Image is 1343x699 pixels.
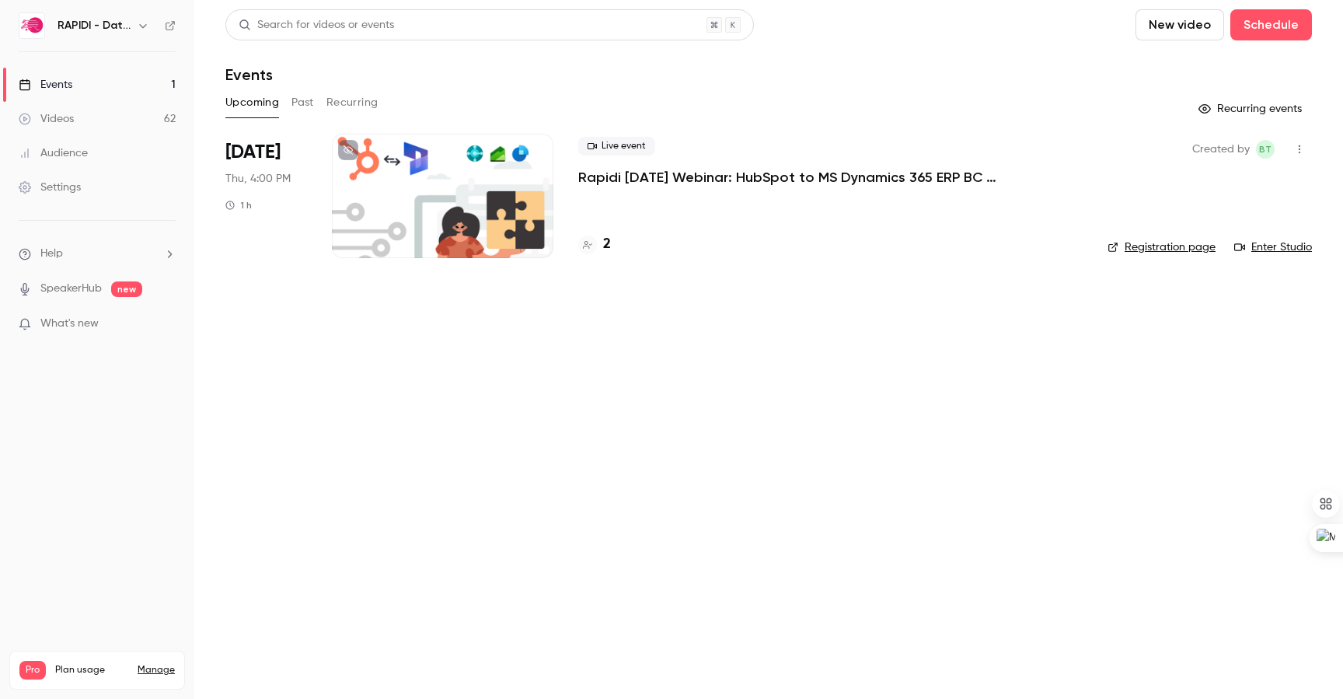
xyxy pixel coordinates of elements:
[1135,9,1224,40] button: New video
[19,77,72,93] div: Events
[111,281,142,297] span: new
[1230,9,1312,40] button: Schedule
[225,171,291,187] span: Thu, 4:00 PM
[225,140,281,165] span: [DATE]
[326,90,378,115] button: Recurring
[58,18,131,33] h6: RAPIDI - Data Integration Solutions
[578,137,655,156] span: Live event
[55,664,128,676] span: Plan usage
[40,281,102,297] a: SpeakerHub
[225,134,307,258] div: Sep 18 Thu, 4:00 PM (Europe/Berlin)
[19,246,176,262] li: help-dropdown-opener
[1259,140,1271,159] span: BT
[1256,140,1275,159] span: Beate Thomsen
[1234,239,1312,255] a: Enter Studio
[19,180,81,195] div: Settings
[40,246,63,262] span: Help
[1191,96,1312,121] button: Recurring events
[239,17,394,33] div: Search for videos or events
[19,13,44,38] img: RAPIDI - Data Integration Solutions
[603,234,611,255] h4: 2
[578,168,1045,187] a: Rapidi [DATE] Webinar: HubSpot to MS Dynamics 365 ERP BC Integration
[19,111,74,127] div: Videos
[291,90,314,115] button: Past
[1192,140,1250,159] span: Created by
[19,661,46,680] span: Pro
[578,234,611,255] a: 2
[225,90,279,115] button: Upcoming
[225,65,273,84] h1: Events
[157,317,176,331] iframe: Noticeable Trigger
[40,316,99,332] span: What's new
[19,145,88,161] div: Audience
[225,199,252,211] div: 1 h
[138,664,175,676] a: Manage
[1108,239,1216,255] a: Registration page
